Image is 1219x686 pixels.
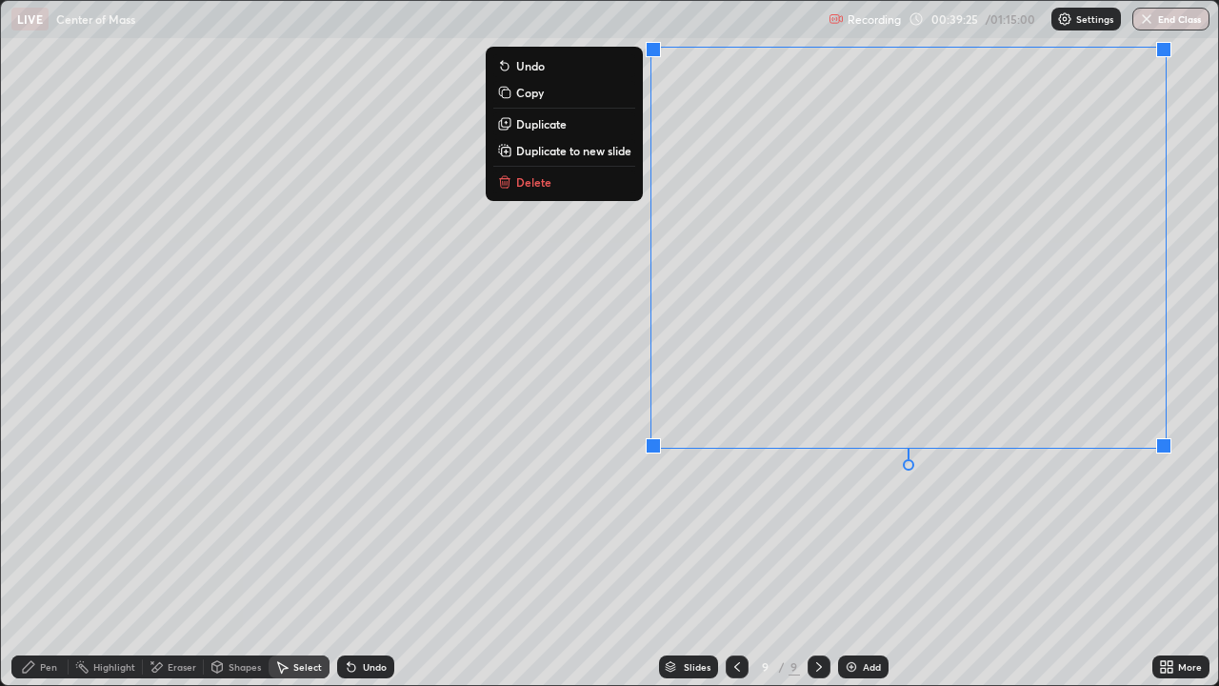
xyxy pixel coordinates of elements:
[516,174,551,190] p: Delete
[93,662,135,672] div: Highlight
[493,139,635,162] button: Duplicate to new slide
[493,54,635,77] button: Undo
[863,662,881,672] div: Add
[789,658,800,676] div: 9
[56,11,135,27] p: Center of Mass
[168,662,196,672] div: Eraser
[684,662,710,672] div: Slides
[17,11,43,27] p: LIVE
[1139,11,1154,27] img: end-class-cross
[1057,11,1072,27] img: class-settings-icons
[516,116,567,131] p: Duplicate
[493,81,635,104] button: Copy
[1076,14,1113,24] p: Settings
[493,171,635,193] button: Delete
[516,58,545,73] p: Undo
[493,112,635,135] button: Duplicate
[848,12,901,27] p: Recording
[829,11,844,27] img: recording.375f2c34.svg
[40,662,57,672] div: Pen
[516,143,631,158] p: Duplicate to new slide
[1132,8,1209,30] button: End Class
[516,85,544,100] p: Copy
[229,662,261,672] div: Shapes
[844,659,859,675] img: add-slide-button
[756,661,775,673] div: 9
[779,661,785,673] div: /
[1178,662,1202,672] div: More
[363,662,387,672] div: Undo
[293,662,322,672] div: Select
